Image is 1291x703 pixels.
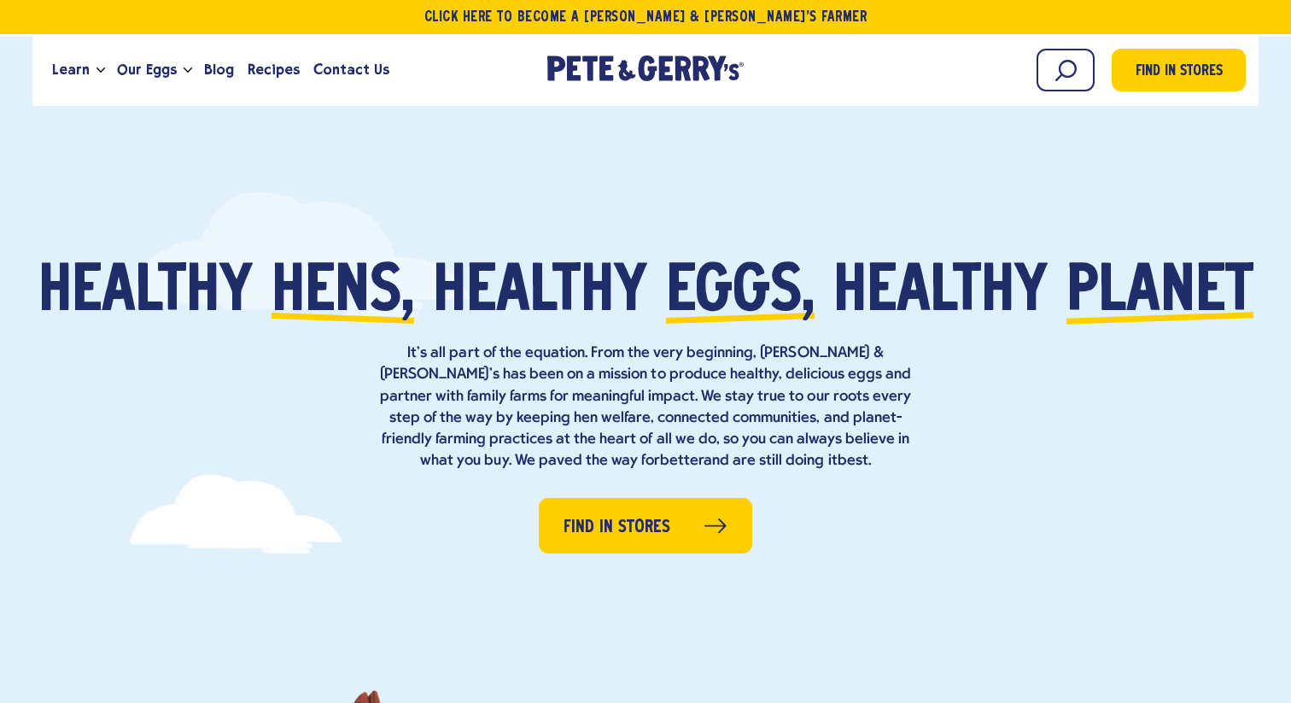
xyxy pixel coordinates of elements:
span: Our Eggs [117,59,177,80]
span: Find in Stores [1136,61,1223,84]
span: Recipes [248,59,300,80]
span: Find in Stores [564,514,670,541]
strong: best [838,453,868,469]
a: Find in Stores [539,498,752,554]
span: Learn [52,59,90,80]
span: hens, [272,261,414,325]
span: planet [1066,261,1253,325]
input: Search [1037,49,1095,91]
span: Contact Us [313,59,389,80]
span: eggs, [666,261,815,325]
a: Find in Stores [1112,49,1246,91]
a: Blog [197,47,241,93]
a: Our Eggs [110,47,184,93]
span: Blog [204,59,234,80]
a: Recipes [241,47,307,93]
strong: better [660,453,704,469]
a: Contact Us [307,47,396,93]
p: It’s all part of the equation. From the very beginning, [PERSON_NAME] & [PERSON_NAME]’s has been ... [372,343,919,472]
a: Learn [45,47,96,93]
button: Open the dropdown menu for Learn [96,67,105,73]
span: Healthy [38,261,253,325]
button: Open the dropdown menu for Our Eggs [184,67,192,73]
span: healthy [433,261,647,325]
span: healthy [833,261,1048,325]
